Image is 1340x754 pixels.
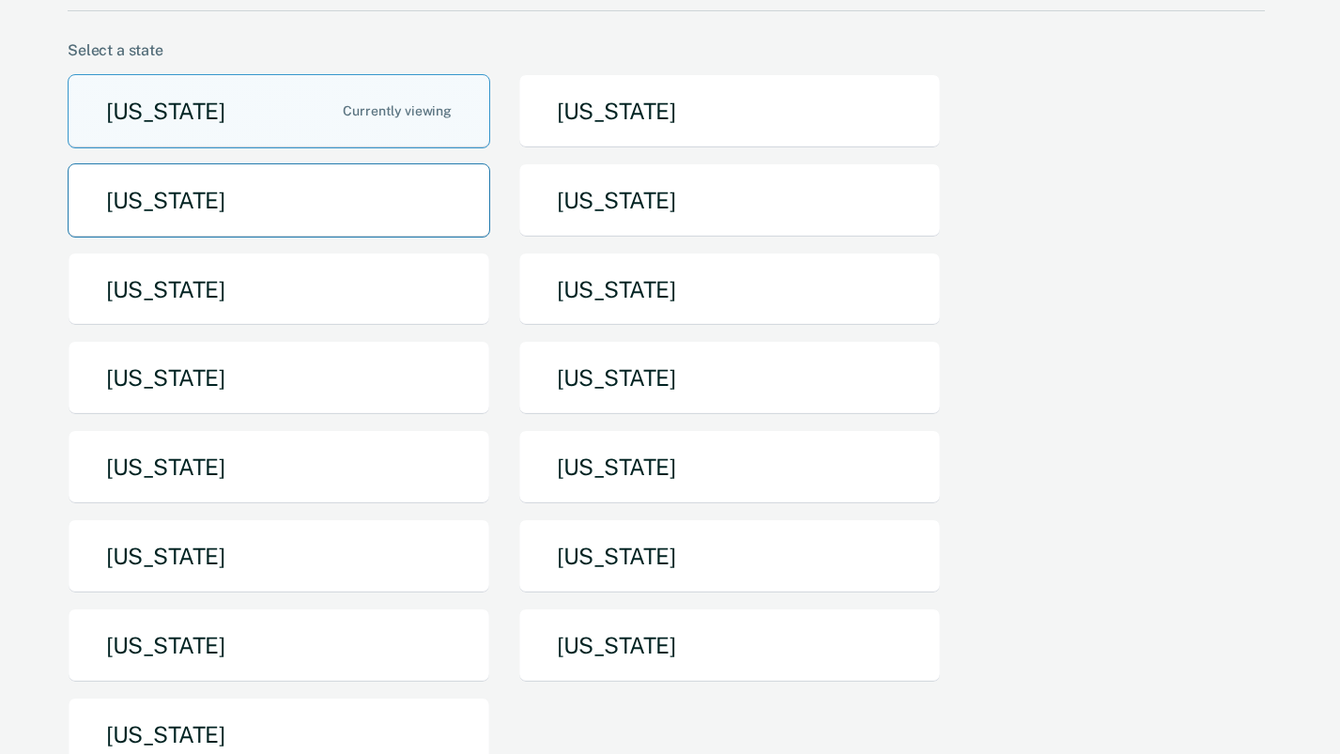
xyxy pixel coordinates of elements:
div: Select a state [68,41,1265,59]
button: [US_STATE] [68,430,490,504]
button: [US_STATE] [518,608,941,683]
button: [US_STATE] [518,74,941,148]
button: [US_STATE] [518,430,941,504]
button: [US_STATE] [68,163,490,238]
button: [US_STATE] [68,74,490,148]
button: [US_STATE] [68,253,490,327]
button: [US_STATE] [68,608,490,683]
button: [US_STATE] [518,341,941,415]
button: [US_STATE] [518,163,941,238]
button: [US_STATE] [518,519,941,593]
button: [US_STATE] [518,253,941,327]
button: [US_STATE] [68,519,490,593]
button: [US_STATE] [68,341,490,415]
